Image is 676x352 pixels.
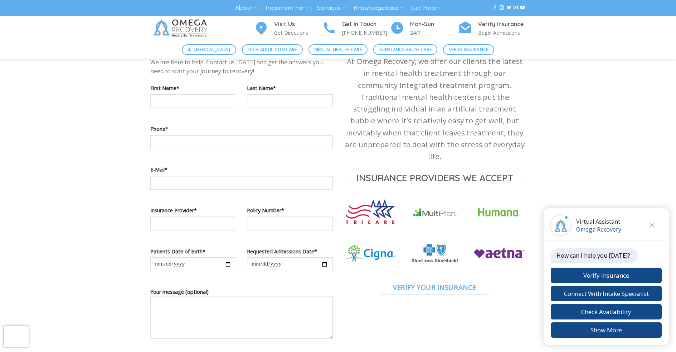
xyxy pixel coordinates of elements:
a: Get In Touch [PHONE_NUMBER] [322,20,390,37]
h4: Visit Us [274,20,322,29]
a: Mental Health Care [308,44,368,55]
h4: Mon-Sun [410,20,458,29]
span: Tech Addiction Care [248,46,297,53]
a: Treatment For [264,1,309,15]
label: Your message (optional) [150,288,333,344]
p: Get Directions [274,29,322,37]
a: About [235,1,256,15]
a: Substance Abuse Care [373,44,437,55]
a: Follow on Twitter [507,5,511,10]
span: Mental Health Care [315,46,362,53]
textarea: Your message (optional) [150,296,333,339]
label: Patients Date of Birth* [150,247,236,256]
a: Verify Insurance Begin Admissions [458,20,526,37]
p: We are here to help. Contact us [DATE] and get the answers you need to start your journey to reco... [150,58,333,76]
p: Begin Admissions [478,29,526,37]
h4: Get In Touch [342,20,390,29]
label: Phone* [150,125,333,133]
h4: Verify Insurance [478,20,526,29]
span: Insurance Providers we Accept [356,172,513,184]
span: Substance Abuse Care [379,46,432,53]
span: [MEDICAL_DATA] [194,46,230,53]
img: Omega Recovery [150,16,213,41]
a: Send us an email [514,5,518,10]
a: Verify Your Insurance [344,279,526,296]
label: Last Name* [247,84,333,92]
a: Follow on Instagram [500,5,504,10]
p: At Omega Recovery, we offer our clients the latest in mental health treatment through our communi... [344,55,526,162]
a: Verify Insurance [443,44,494,55]
p: 24/7 [410,29,458,37]
a: Follow on YouTube [520,5,525,10]
a: Follow on Facebook [493,5,497,10]
label: First Name* [150,84,236,92]
label: E-Mail* [150,165,333,174]
a: Services [317,1,345,15]
p: [PHONE_NUMBER] [342,29,390,37]
a: [MEDICAL_DATA] [182,44,236,55]
a: Knowledgebase [354,1,403,15]
a: Get Help [411,1,441,15]
label: Insurance Provider* [150,206,236,214]
label: Requested Admissions Date* [247,247,333,256]
span: Verify Your Insurance [393,282,476,292]
label: Policy Number* [247,206,333,214]
a: Tech Addiction Care [242,44,303,55]
span: Verify Insurance [449,46,488,53]
a: Visit Us Get Directions [254,20,322,37]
